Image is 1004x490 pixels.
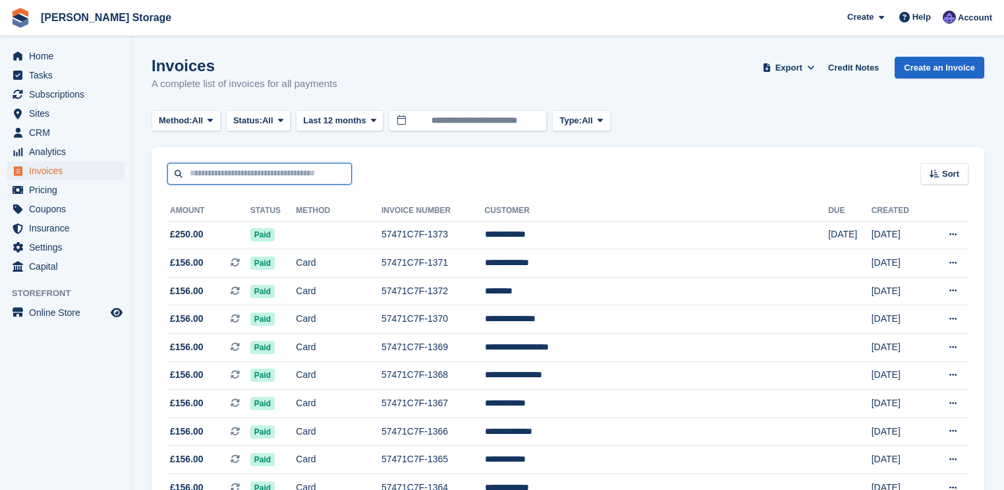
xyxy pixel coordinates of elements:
[296,305,381,334] td: Card
[958,11,992,24] span: Account
[381,221,485,249] td: 57471C7F-1373
[296,390,381,418] td: Card
[7,142,125,161] a: menu
[582,114,593,127] span: All
[250,369,275,382] span: Paid
[872,200,928,222] th: Created
[381,390,485,418] td: 57471C7F-1367
[7,238,125,257] a: menu
[29,162,108,180] span: Invoices
[170,425,204,439] span: £156.00
[296,361,381,390] td: Card
[250,200,296,222] th: Status
[29,47,108,65] span: Home
[250,425,275,439] span: Paid
[381,200,485,222] th: Invoice Number
[11,8,30,28] img: stora-icon-8386f47178a22dfd0bd8f6a31ec36ba5ce8667c1dd55bd0f319d3a0aa187defe.svg
[381,305,485,334] td: 57471C7F-1370
[7,123,125,142] a: menu
[250,285,275,298] span: Paid
[29,219,108,237] span: Insurance
[296,446,381,474] td: Card
[7,162,125,180] a: menu
[823,57,884,78] a: Credit Notes
[233,114,262,127] span: Status:
[152,110,221,132] button: Method: All
[7,104,125,123] a: menu
[29,257,108,276] span: Capital
[760,57,818,78] button: Export
[912,11,931,24] span: Help
[296,249,381,278] td: Card
[152,57,337,75] h1: Invoices
[559,114,582,127] span: Type:
[381,277,485,305] td: 57471C7F-1372
[381,361,485,390] td: 57471C7F-1368
[872,361,928,390] td: [DATE]
[170,312,204,326] span: £156.00
[296,200,381,222] th: Method
[250,341,275,354] span: Paid
[7,219,125,237] a: menu
[895,57,984,78] a: Create an Invoice
[296,277,381,305] td: Card
[872,390,928,418] td: [DATE]
[250,228,275,241] span: Paid
[828,200,872,222] th: Due
[7,181,125,199] a: menu
[7,303,125,322] a: menu
[159,114,192,127] span: Method:
[152,77,337,92] p: A complete list of invoices for all payments
[7,66,125,84] a: menu
[29,142,108,161] span: Analytics
[29,303,108,322] span: Online Store
[192,114,204,127] span: All
[170,228,204,241] span: £250.00
[872,221,928,249] td: [DATE]
[170,284,204,298] span: £156.00
[170,256,204,270] span: £156.00
[167,200,250,222] th: Amount
[296,334,381,362] td: Card
[381,249,485,278] td: 57471C7F-1371
[109,305,125,321] a: Preview store
[296,110,383,132] button: Last 12 months
[250,313,275,326] span: Paid
[381,334,485,362] td: 57471C7F-1369
[943,11,956,24] img: Tim Sinnott
[303,114,366,127] span: Last 12 months
[872,277,928,305] td: [DATE]
[29,238,108,257] span: Settings
[7,47,125,65] a: menu
[170,340,204,354] span: £156.00
[942,168,959,181] span: Sort
[872,446,928,474] td: [DATE]
[775,61,802,75] span: Export
[250,257,275,270] span: Paid
[170,368,204,382] span: £156.00
[29,85,108,104] span: Subscriptions
[828,221,872,249] td: [DATE]
[29,66,108,84] span: Tasks
[872,249,928,278] td: [DATE]
[296,417,381,446] td: Card
[250,453,275,466] span: Paid
[36,7,177,28] a: [PERSON_NAME] Storage
[29,123,108,142] span: CRM
[12,287,131,300] span: Storefront
[872,417,928,446] td: [DATE]
[381,446,485,474] td: 57471C7F-1365
[170,396,204,410] span: £156.00
[170,452,204,466] span: £156.00
[872,334,928,362] td: [DATE]
[485,200,829,222] th: Customer
[7,200,125,218] a: menu
[29,181,108,199] span: Pricing
[29,200,108,218] span: Coupons
[226,110,291,132] button: Status: All
[381,417,485,446] td: 57471C7F-1366
[552,110,610,132] button: Type: All
[847,11,874,24] span: Create
[7,85,125,104] a: menu
[262,114,273,127] span: All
